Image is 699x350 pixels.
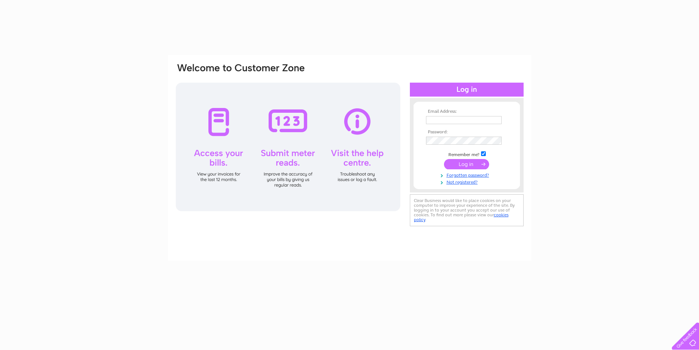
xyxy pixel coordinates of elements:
[410,194,524,226] div: Clear Business would like to place cookies on your computer to improve your experience of the sit...
[424,130,509,135] th: Password:
[444,159,489,169] input: Submit
[414,212,509,222] a: cookies policy
[424,150,509,158] td: Remember me?
[426,171,509,178] a: Forgotten password?
[424,109,509,114] th: Email Address:
[426,178,509,185] a: Not registered?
